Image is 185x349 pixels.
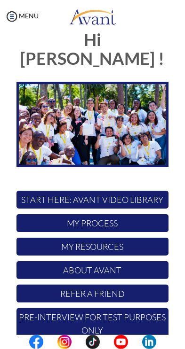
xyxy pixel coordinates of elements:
img: blank.png [128,335,142,349]
img: icon-menu.png [5,9,19,23]
img: li.png [142,335,156,349]
a: MENU [5,12,39,20]
img: tt.png [86,335,100,349]
img: in.png [57,335,72,349]
img: fb.png [29,335,43,349]
p: Pre-Interview for test purposes only [16,308,169,339]
p: My Process [16,214,169,232]
img: blank.png [72,335,86,349]
img: blank.png [43,335,57,349]
img: logo.png [69,2,116,31]
h1: Hi [PERSON_NAME] ! [16,31,169,68]
p: My Resources [16,238,169,256]
p: START HERE: Avant Video Library [16,191,169,209]
p: About Avant [16,261,169,279]
img: yt.png [114,335,128,349]
img: blank.png [100,335,114,349]
img: HomeScreenImage.png [16,82,169,167]
p: Refer a Friend [16,285,169,302]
